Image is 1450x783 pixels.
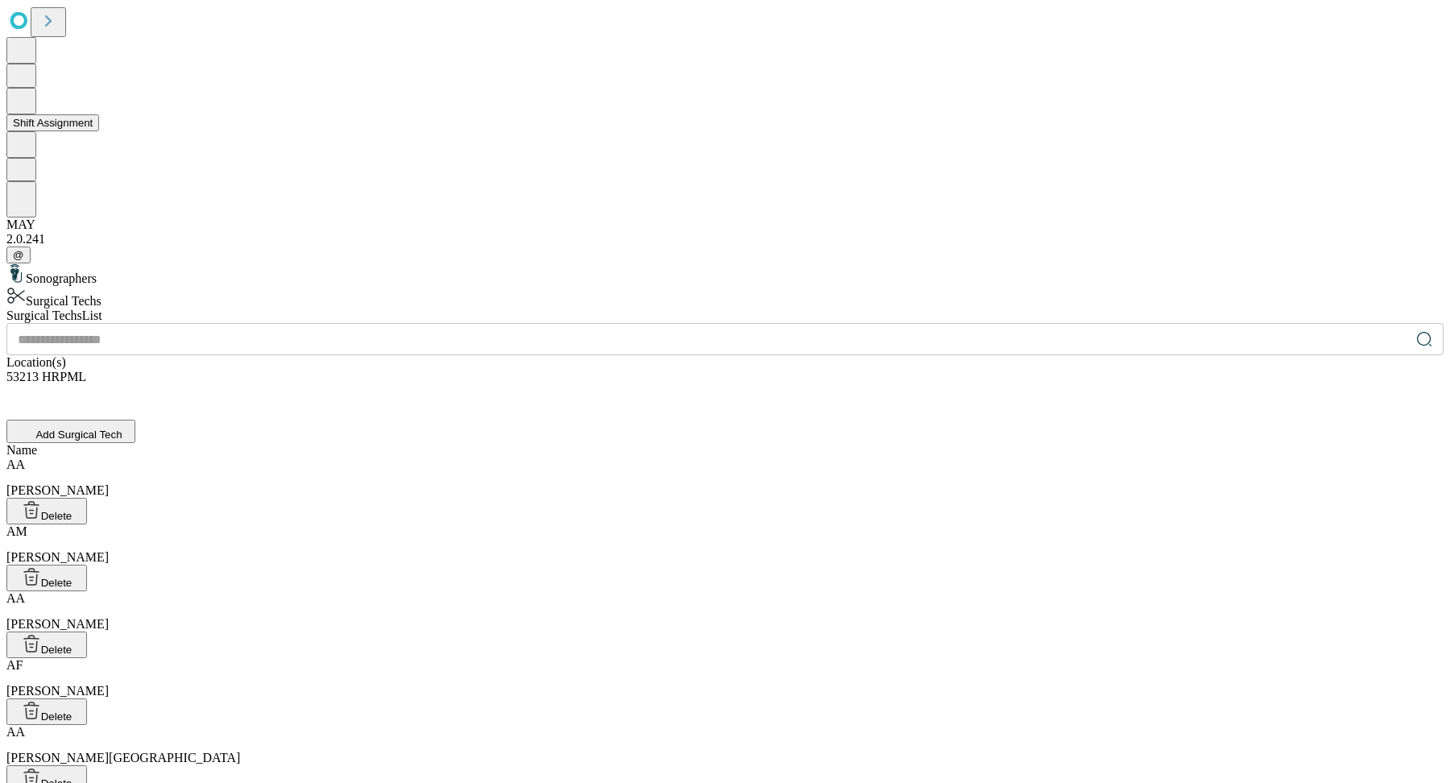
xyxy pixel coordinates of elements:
div: Sonographers [6,263,1444,286]
span: Delete [41,710,72,723]
button: Delete [6,565,87,591]
div: MAY [6,217,1444,232]
span: Delete [41,644,72,656]
span: Location(s) [6,355,66,369]
div: Surgical Techs List [6,309,1444,323]
div: [PERSON_NAME] [6,458,1444,498]
span: AF [6,658,23,672]
div: 2.0.241 [6,232,1444,246]
span: AA [6,725,25,739]
span: AA [6,591,25,605]
span: Delete [41,510,72,522]
button: Add Surgical Tech [6,420,135,443]
div: Surgical Techs [6,286,1444,309]
div: [PERSON_NAME] [6,658,1444,698]
span: @ [13,249,24,261]
div: [PERSON_NAME][GEOGRAPHIC_DATA] [6,725,1444,765]
button: Delete [6,632,87,658]
span: Delete [41,577,72,589]
div: [PERSON_NAME] [6,524,1444,565]
div: [PERSON_NAME] [6,591,1444,632]
span: AA [6,458,25,471]
button: Delete [6,698,87,725]
button: @ [6,246,31,263]
div: Name [6,443,1444,458]
button: Delete [6,498,87,524]
span: Add Surgical Tech [35,429,122,441]
div: 53213 HRPML [6,370,1444,400]
button: Shift Assignment [6,114,99,131]
span: AM [6,524,27,538]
